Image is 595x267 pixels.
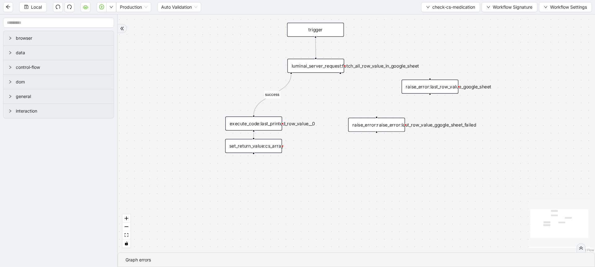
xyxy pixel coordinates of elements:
[3,46,114,60] div: data
[83,4,88,9] span: cloud-server
[487,5,490,9] span: down
[249,159,258,168] span: plus-circle
[550,4,587,11] span: Workflow Settings
[482,2,537,12] button: downWorkflow Signature
[3,60,114,74] div: control-flow
[3,75,114,89] div: dom
[81,2,90,12] button: cloud-server
[161,2,197,12] span: Auto Validation
[67,4,72,9] span: redo
[16,78,109,85] span: dom
[122,214,130,223] button: zoom in
[16,108,109,114] span: interaction
[16,64,109,71] span: control-flow
[225,117,282,131] div: execute_code:last_printed_row_value__0
[109,5,113,9] span: down
[31,4,42,11] span: Local
[402,80,458,94] div: raise_error:last_row_value_google_sheetplus-circle
[425,99,435,109] span: plus-circle
[539,2,592,12] button: downWorkflow Settings
[3,104,114,118] div: interaction
[8,80,12,84] span: right
[16,93,109,100] span: general
[402,80,458,94] div: raise_error:last_row_value_google_sheet
[579,246,583,250] span: double-right
[99,4,104,9] span: play-circle
[8,65,12,69] span: right
[6,4,11,9] span: arrow-left
[122,231,130,239] button: fit view
[287,59,344,73] div: luminai_server_request:fetch_all_row_value_in_google_sheet
[421,2,480,12] button: downcheck-cs-medication
[16,49,109,56] span: data
[336,78,345,88] span: plus-circle
[53,2,63,12] button: undo
[544,5,548,9] span: down
[3,2,13,12] button: arrow-left
[426,5,430,9] span: down
[120,26,124,31] span: double-right
[122,239,130,248] button: toggle interactivity
[432,4,475,11] span: check-cs-medication
[578,248,594,252] a: React Flow attribution
[225,139,282,153] div: set_return_value:cs_arrayplus-circle
[8,95,12,98] span: right
[348,118,405,132] div: raise_error:raise_error:last_row_value_ggogle_sheet_failed
[3,89,114,104] div: general
[348,118,405,132] div: raise_error:raise_error:last_row_value_ggogle_sheet_failedplus-circle
[126,256,587,263] div: Graph errors
[106,2,116,12] button: down
[64,2,74,12] button: redo
[287,23,344,37] div: trigger
[55,4,60,9] span: undo
[122,223,130,231] button: zoom out
[225,139,282,153] div: set_return_value:cs_array
[287,59,344,73] div: luminai_server_request:fetch_all_row_value_in_google_sheetplus-circle
[493,4,532,11] span: Workflow Signature
[8,109,12,113] span: right
[372,137,381,147] span: plus-circle
[97,2,107,12] button: play-circle
[3,31,114,45] div: browser
[120,2,148,12] span: Production
[19,2,47,12] button: saveLocal
[254,74,291,115] g: Edge from luminai_server_request:fetch_all_row_value_in_google_sheet to execute_code:last_printed...
[8,36,12,40] span: right
[8,51,12,55] span: right
[16,35,109,42] span: browser
[24,5,29,9] span: save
